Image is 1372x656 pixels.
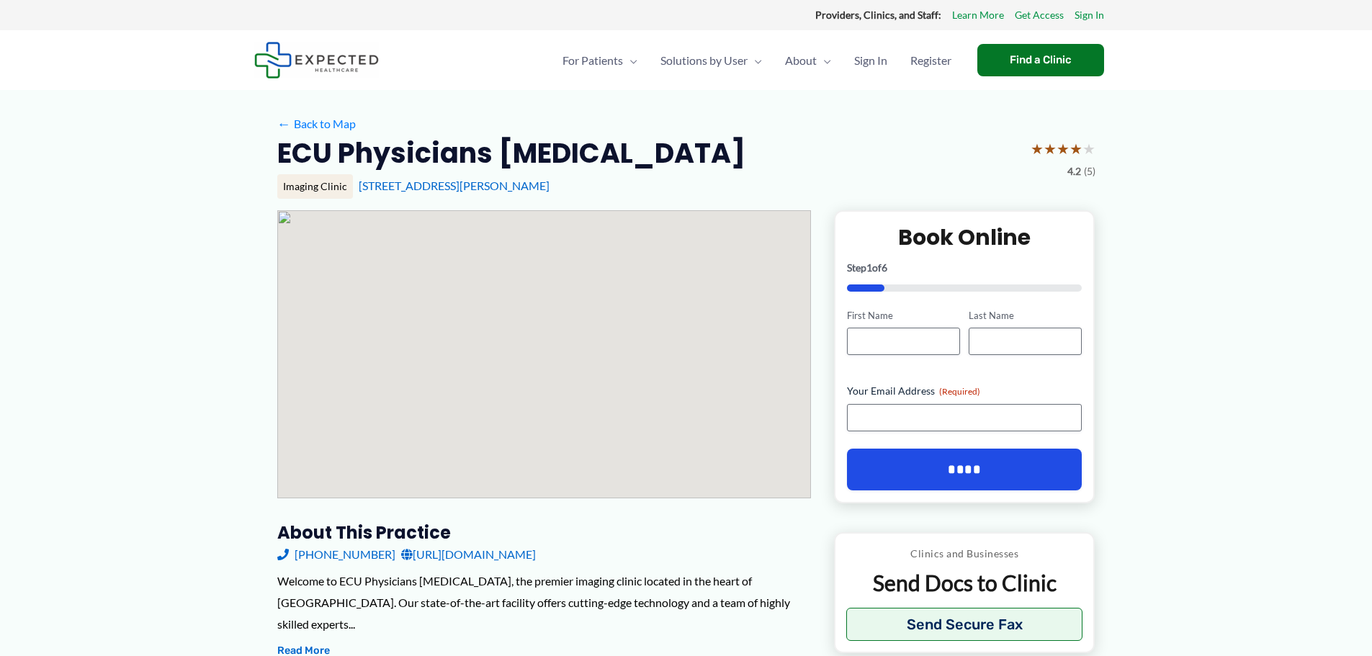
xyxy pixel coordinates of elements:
[1015,6,1064,24] a: Get Access
[969,309,1082,323] label: Last Name
[1070,135,1082,162] span: ★
[785,35,817,86] span: About
[854,35,887,86] span: Sign In
[277,521,811,544] h3: About this practice
[254,42,379,78] img: Expected Healthcare Logo - side, dark font, small
[277,135,745,171] h2: ECU Physicians [MEDICAL_DATA]
[843,35,899,86] a: Sign In
[866,261,872,274] span: 1
[551,35,649,86] a: For PatientsMenu Toggle
[847,223,1082,251] h2: Book Online
[774,35,843,86] a: AboutMenu Toggle
[623,35,637,86] span: Menu Toggle
[277,117,291,130] span: ←
[1057,135,1070,162] span: ★
[910,35,951,86] span: Register
[649,35,774,86] a: Solutions by UserMenu Toggle
[277,544,395,565] a: [PHONE_NUMBER]
[847,309,960,323] label: First Name
[562,35,623,86] span: For Patients
[277,113,356,135] a: ←Back to Map
[660,35,748,86] span: Solutions by User
[899,35,963,86] a: Register
[1082,135,1095,162] span: ★
[277,570,811,634] div: Welcome to ECU Physicians [MEDICAL_DATA], the premier imaging clinic located in the heart of [GEO...
[277,174,353,199] div: Imaging Clinic
[847,384,1082,398] label: Your Email Address
[846,569,1083,597] p: Send Docs to Clinic
[748,35,762,86] span: Menu Toggle
[1075,6,1104,24] a: Sign In
[977,44,1104,76] a: Find a Clinic
[882,261,887,274] span: 6
[551,35,963,86] nav: Primary Site Navigation
[846,608,1083,641] button: Send Secure Fax
[847,263,1082,273] p: Step of
[1031,135,1044,162] span: ★
[952,6,1004,24] a: Learn More
[1084,162,1095,181] span: (5)
[815,9,941,21] strong: Providers, Clinics, and Staff:
[846,544,1083,563] p: Clinics and Businesses
[1044,135,1057,162] span: ★
[401,544,536,565] a: [URL][DOMAIN_NAME]
[939,386,980,397] span: (Required)
[817,35,831,86] span: Menu Toggle
[1067,162,1081,181] span: 4.2
[359,179,550,192] a: [STREET_ADDRESS][PERSON_NAME]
